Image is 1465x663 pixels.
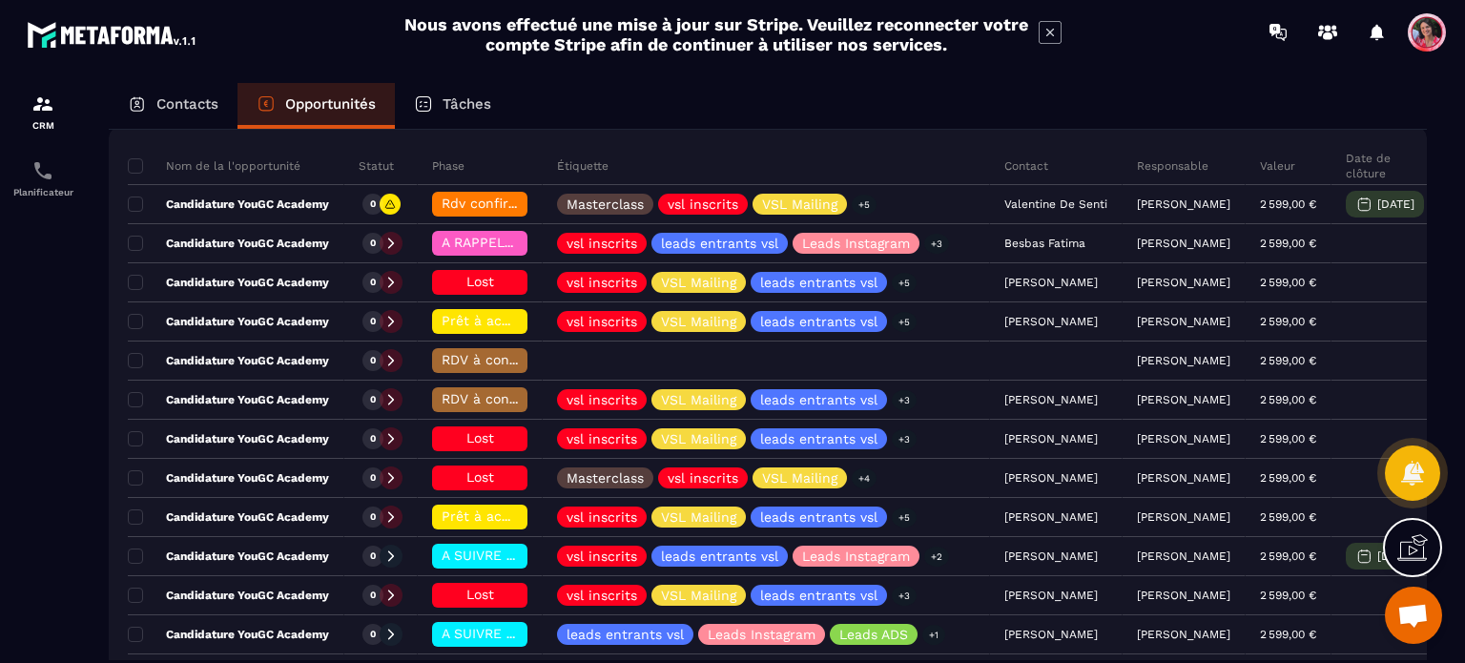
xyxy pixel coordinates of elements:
span: Lost [466,274,494,289]
span: A RAPPELER/GHOST/NO SHOW✖️ [442,235,657,250]
p: vsl inscrits [668,197,738,211]
p: CRM [5,120,81,131]
p: +5 [892,508,917,528]
p: Candidature YouGC Academy [128,197,329,212]
a: formationformationCRM [5,78,81,145]
p: leads entrants vsl [661,237,778,250]
p: 0 [370,354,376,367]
p: +3 [924,234,949,254]
p: [PERSON_NAME] [1137,628,1230,641]
p: 2 599,00 € [1260,510,1316,524]
p: Candidature YouGC Academy [128,509,329,525]
p: 2 599,00 € [1260,354,1316,367]
p: 0 [370,471,376,485]
a: Tâches [395,83,510,129]
p: [PERSON_NAME] [1137,432,1230,445]
p: 0 [370,589,376,602]
p: Masterclass [567,471,644,485]
p: VSL Mailing [661,589,736,602]
span: Lost [466,430,494,445]
p: 0 [370,628,376,641]
p: [PERSON_NAME] [1137,315,1230,328]
p: vsl inscrits [567,432,637,445]
p: Statut [359,158,394,174]
p: 0 [370,549,376,563]
p: 0 [370,315,376,328]
p: [PERSON_NAME] [1137,354,1230,367]
p: Opportunités [285,95,376,113]
p: VSL Mailing [762,471,837,485]
p: Phase [432,158,464,174]
p: Candidature YouGC Academy [128,392,329,407]
p: Leads Instagram [802,237,910,250]
p: [PERSON_NAME] [1137,589,1230,602]
p: +3 [892,586,917,606]
span: Lost [466,587,494,602]
p: 0 [370,276,376,289]
p: 2 599,00 € [1260,549,1316,563]
p: 0 [370,432,376,445]
a: Opportunités [237,83,395,129]
span: RDV à conf. A RAPPELER [442,391,602,406]
p: 2 599,00 € [1260,432,1316,445]
p: vsl inscrits [567,393,637,406]
img: logo [27,17,198,52]
p: VSL Mailing [661,432,736,445]
p: Nom de la l'opportunité [128,158,300,174]
span: RDV à conf. A RAPPELER [442,352,602,367]
span: Lost [466,469,494,485]
p: +3 [892,390,917,410]
p: leads entrants vsl [760,589,877,602]
p: VSL Mailing [661,510,736,524]
p: vsl inscrits [567,549,637,563]
p: 2 599,00 € [1260,276,1316,289]
p: 0 [370,510,376,524]
p: leads entrants vsl [760,315,877,328]
p: Candidature YouGC Academy [128,314,329,329]
span: Rdv confirmé ✅ [442,196,549,211]
p: Candidature YouGC Academy [128,353,329,368]
p: [PERSON_NAME] [1137,549,1230,563]
p: Contact [1004,158,1048,174]
p: vsl inscrits [668,471,738,485]
p: 2 599,00 € [1260,237,1316,250]
p: VSL Mailing [661,276,736,289]
span: A SUIVRE ⏳ [442,626,523,641]
p: [PERSON_NAME] [1137,471,1230,485]
a: Contacts [109,83,237,129]
p: Étiquette [557,158,609,174]
p: +5 [892,273,917,293]
a: schedulerschedulerPlanificateur [5,145,81,212]
p: +5 [852,195,877,215]
p: leads entrants vsl [760,432,877,445]
span: Prêt à acheter 🎰 [442,313,558,328]
p: Contacts [156,95,218,113]
p: Candidature YouGC Academy [128,236,329,251]
p: 2 599,00 € [1260,589,1316,602]
p: leads entrants vsl [760,510,877,524]
p: Candidature YouGC Academy [128,549,329,564]
p: Responsable [1137,158,1208,174]
p: 2 599,00 € [1260,197,1316,211]
p: [PERSON_NAME] [1137,510,1230,524]
p: [DATE] [1377,549,1414,563]
p: Planificateur [5,187,81,197]
p: VSL Mailing [661,315,736,328]
p: Leads Instagram [708,628,815,641]
p: VSL Mailing [661,393,736,406]
img: scheduler [31,159,54,182]
span: A SUIVRE ⏳ [442,548,523,563]
p: [DATE] [1377,197,1414,211]
p: Leads Instagram [802,549,910,563]
p: vsl inscrits [567,510,637,524]
p: 2 599,00 € [1260,393,1316,406]
img: formation [31,93,54,115]
p: leads entrants vsl [567,628,684,641]
p: vsl inscrits [567,237,637,250]
p: +2 [924,547,949,567]
p: Date de clôture [1346,151,1424,181]
p: [PERSON_NAME] [1137,237,1230,250]
p: vsl inscrits [567,276,637,289]
p: 2 599,00 € [1260,471,1316,485]
p: leads entrants vsl [760,393,877,406]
